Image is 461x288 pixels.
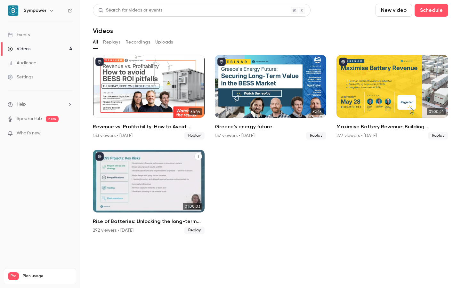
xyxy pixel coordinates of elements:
li: help-dropdown-opener [8,101,72,108]
button: Recordings [125,37,150,47]
span: 01:00:24 [427,108,446,115]
div: Audience [8,60,36,66]
h2: Rise of Batteries: Unlocking the long-term business case for [PERSON_NAME] [93,218,205,225]
span: 56:44 [189,108,202,115]
h6: Sympower [24,7,46,14]
span: 01:00:03 [183,203,202,210]
button: published [217,58,226,66]
a: SpeakerHub [17,116,42,122]
div: 133 viewers • [DATE] [93,132,133,139]
li: Rise of Batteries: Unlocking the long-term business case for BESS [93,150,205,234]
span: What's new [17,130,41,137]
button: published [339,58,347,66]
span: Replay [306,132,326,140]
span: new [46,116,59,122]
h2: Revenue vs. Profitability: How to Avoid [PERSON_NAME] ROI Pitfalls [93,123,205,131]
button: Uploads [155,37,173,47]
a: 01:00:24Maximise Battery Revenue: Building Bankable Projects with Long-Term ROI277 viewers • [DAT... [336,55,448,140]
li: Maximise Battery Revenue: Building Bankable Projects with Long-Term ROI [336,55,448,140]
button: Schedule [415,4,448,17]
div: 292 viewers • [DATE] [93,227,133,234]
a: 01:00:03Rise of Batteries: Unlocking the long-term business case for [PERSON_NAME]292 viewers • [... [93,150,205,234]
button: published [95,58,104,66]
button: published [95,152,104,161]
div: Videos [8,46,30,52]
h2: Maximise Battery Revenue: Building Bankable Projects with Long-Term ROI [336,123,448,131]
a: 59:45Greece's energy future137 viewers • [DATE]Replay [215,55,327,140]
section: Videos [93,4,448,284]
img: Sympower [8,5,18,16]
div: Search for videos or events [98,7,162,14]
div: 137 viewers • [DATE] [215,132,255,139]
span: Replay [428,132,448,140]
h1: Videos [93,27,113,35]
span: Help [17,101,26,108]
iframe: Noticeable Trigger [65,131,72,136]
h2: Greece's energy future [215,123,327,131]
li: Revenue vs. Profitability: How to Avoid BESS ROI Pitfalls [93,55,205,140]
span: 59:45 [311,108,324,115]
span: Replay [184,132,205,140]
a: 56:44Revenue vs. Profitability: How to Avoid [PERSON_NAME] ROI Pitfalls133 viewers • [DATE]Replay [93,55,205,140]
button: New video [376,4,412,17]
span: Plan usage [23,274,72,279]
ul: Videos [93,55,448,234]
span: Replay [184,227,205,234]
button: Replays [103,37,120,47]
div: Events [8,32,30,38]
button: All [93,37,98,47]
div: Settings [8,74,33,80]
li: Greece's energy future [215,55,327,140]
span: Pro [8,272,19,280]
div: 277 viewers • [DATE] [336,132,377,139]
